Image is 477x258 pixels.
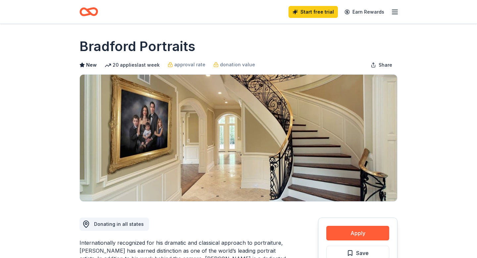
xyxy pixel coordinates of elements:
[86,61,97,69] span: New
[341,6,388,18] a: Earn Rewards
[326,226,389,240] button: Apply
[105,61,160,69] div: 20 applies last week
[79,37,195,56] h1: Bradford Portraits
[174,61,205,69] span: approval rate
[79,4,98,20] a: Home
[379,61,392,69] span: Share
[220,61,255,69] span: donation value
[94,221,144,227] span: Donating in all states
[356,249,369,257] span: Save
[289,6,338,18] a: Start free trial
[168,61,205,69] a: approval rate
[213,61,255,69] a: donation value
[365,58,397,72] button: Share
[80,75,397,201] img: Image for Bradford Portraits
